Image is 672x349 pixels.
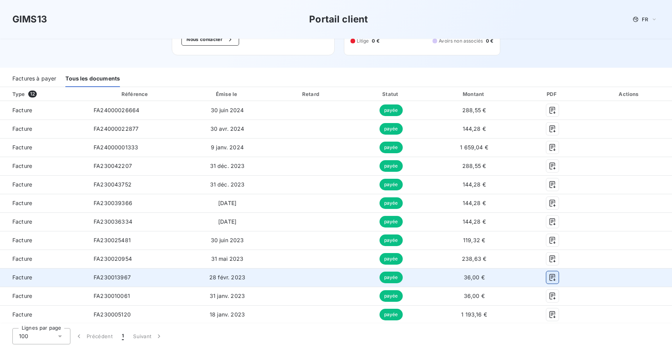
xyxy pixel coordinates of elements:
[128,328,168,344] button: Suivant
[6,236,81,244] span: Facture
[211,237,244,243] span: 30 juin 2023
[28,91,37,98] span: 12
[94,255,132,262] span: FA230020954
[6,255,81,263] span: Facture
[462,255,486,262] span: 238,63 €
[211,107,244,113] span: 30 juin 2024
[210,163,245,169] span: 31 déc. 2023
[185,90,270,98] div: Émise le
[357,38,369,44] span: Litige
[210,181,245,188] span: 31 déc. 2023
[460,144,488,151] span: 1 659,04 €
[94,293,130,299] span: FA230010061
[210,311,245,318] span: 18 janv. 2023
[94,181,132,188] span: FA230043752
[94,200,132,206] span: FA230039366
[461,311,487,318] span: 1 193,16 €
[94,107,139,113] span: FA24000026664
[65,71,120,87] div: Tous les documents
[210,293,245,299] span: 31 janv. 2023
[210,125,245,132] span: 30 avr. 2024
[463,237,485,243] span: 119,32 €
[588,90,670,98] div: Actions
[122,332,124,340] span: 1
[6,181,81,188] span: Facture
[463,200,486,206] span: 144,28 €
[463,125,486,132] span: 144,28 €
[464,293,485,299] span: 36,00 €
[642,16,648,22] span: FR
[380,160,403,172] span: payée
[94,237,131,243] span: FA230025481
[486,38,493,44] span: 0 €
[6,199,81,207] span: Facture
[380,123,403,135] span: payée
[6,311,81,318] span: Facture
[19,332,28,340] span: 100
[94,311,131,318] span: FA230005120
[94,274,131,281] span: FA230013967
[380,216,403,228] span: payée
[439,38,483,44] span: Avoirs non associés
[380,309,403,320] span: payée
[94,125,139,132] span: FA24000022877
[520,90,585,98] div: PDF
[70,328,117,344] button: Précédent
[6,125,81,133] span: Facture
[380,179,403,190] span: payée
[12,71,56,87] div: Factures à payer
[380,142,403,153] span: payée
[218,218,236,225] span: [DATE]
[12,12,47,26] h3: GIMS13
[121,91,148,97] div: Référence
[463,181,486,188] span: 144,28 €
[273,90,350,98] div: Retard
[462,107,486,113] span: 288,55 €
[6,292,81,300] span: Facture
[464,274,485,281] span: 36,00 €
[6,162,81,170] span: Facture
[209,274,245,281] span: 28 févr. 2023
[181,33,239,46] button: Nous contacter
[6,218,81,226] span: Facture
[218,200,236,206] span: [DATE]
[6,274,81,281] span: Facture
[432,90,516,98] div: Montant
[380,272,403,283] span: payée
[353,90,429,98] div: Statut
[8,90,86,98] div: Type
[211,255,244,262] span: 31 mai 2023
[463,218,486,225] span: 144,28 €
[211,144,244,151] span: 9 janv. 2024
[372,38,379,44] span: 0 €
[117,328,128,344] button: 1
[94,144,138,151] span: FA24000001333
[380,197,403,209] span: payée
[380,290,403,302] span: payée
[380,104,403,116] span: payée
[309,12,368,26] h3: Portail client
[6,144,81,151] span: Facture
[380,234,403,246] span: payée
[462,163,486,169] span: 288,55 €
[94,163,132,169] span: FA230042207
[380,253,403,265] span: payée
[94,218,132,225] span: FA230036334
[6,106,81,114] span: Facture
